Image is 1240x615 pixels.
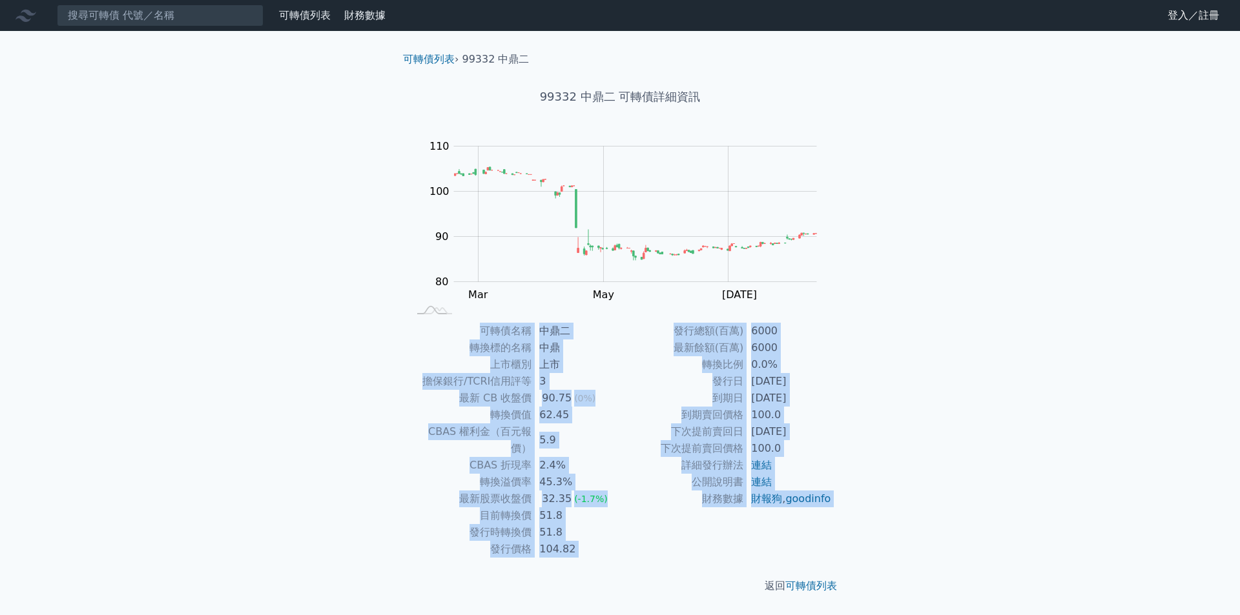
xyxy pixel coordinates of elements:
input: 搜尋可轉債 代號／名稱 [57,5,263,26]
tspan: [DATE] [722,288,757,301]
span: (0%) [574,393,595,403]
tspan: May [593,288,614,301]
td: 發行總額(百萬) [620,323,743,339]
td: 到期賣回價格 [620,407,743,423]
td: 最新股票收盤價 [408,490,532,507]
td: 中鼎 [532,339,620,356]
td: 轉換價值 [408,407,532,423]
td: 45.3% [532,474,620,490]
td: 轉換標的名稱 [408,339,532,356]
a: 財務數據 [344,9,386,21]
tspan: Mar [468,288,488,301]
td: 發行時轉換價 [408,524,532,541]
td: 下次提前賣回價格 [620,440,743,457]
a: 連結 [751,476,772,488]
td: 2.4% [532,457,620,474]
td: 下次提前賣回日 [620,423,743,440]
a: 可轉債列表 [279,9,331,21]
div: 90.75 [539,390,574,407]
a: 財報狗 [751,492,782,505]
td: 5.9 [532,423,620,457]
td: 100.0 [743,440,832,457]
td: CBAS 權利金（百元報價） [408,423,532,457]
tspan: 80 [435,276,448,288]
td: CBAS 折現率 [408,457,532,474]
td: [DATE] [743,373,832,390]
td: 詳細發行辦法 [620,457,743,474]
td: 100.0 [743,407,832,423]
td: 發行日 [620,373,743,390]
td: 轉換比例 [620,356,743,373]
td: 6000 [743,339,832,356]
td: 擔保銀行/TCRI信用評等 [408,373,532,390]
div: 聊天小工具 [1175,553,1240,615]
td: 最新餘額(百萬) [620,339,743,356]
td: , [743,490,832,507]
a: 可轉債列表 [403,53,455,65]
h1: 99332 中鼎二 可轉債詳細資訊 [393,88,847,106]
p: 返回 [393,578,847,594]
td: 62.45 [532,407,620,423]
td: 51.8 [532,507,620,524]
td: 104.82 [532,541,620,558]
a: 可轉債列表 [785,580,837,592]
td: 51.8 [532,524,620,541]
td: [DATE] [743,423,832,440]
tspan: 110 [429,140,449,152]
td: 最新 CB 收盤價 [408,390,532,407]
tspan: 100 [429,185,449,197]
li: › [403,52,459,67]
g: Chart [423,140,836,327]
td: 發行價格 [408,541,532,558]
td: 0.0% [743,356,832,373]
tspan: 90 [435,230,448,243]
td: 上市櫃別 [408,356,532,373]
td: 中鼎二 [532,323,620,339]
td: 上市 [532,356,620,373]
a: 登入／註冊 [1157,5,1230,26]
g: Series [454,167,816,261]
iframe: Chat Widget [1175,553,1240,615]
td: 財務數據 [620,490,743,507]
td: 可轉債名稱 [408,323,532,339]
td: [DATE] [743,390,832,407]
td: 轉換溢價率 [408,474,532,490]
a: goodinfo [785,492,831,505]
div: 32.35 [539,490,574,507]
a: 連結 [751,459,772,471]
td: 6000 [743,323,832,339]
span: (-1.7%) [574,494,608,504]
td: 公開說明書 [620,474,743,490]
td: 3 [532,373,620,390]
li: 99332 中鼎二 [462,52,530,67]
td: 目前轉換價 [408,507,532,524]
td: 到期日 [620,390,743,407]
